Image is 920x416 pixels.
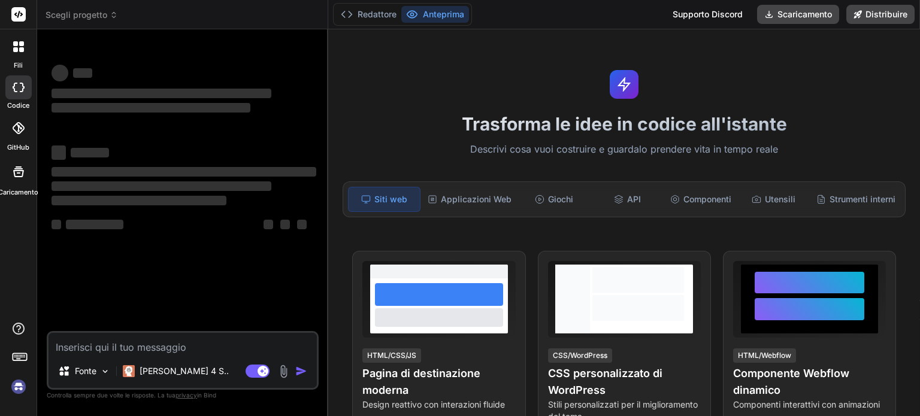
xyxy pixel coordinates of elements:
[757,5,839,24] button: Scaricamento
[295,365,307,377] img: icona
[401,6,469,23] button: Anteprima
[733,367,849,396] font: Componente Webflow dinamico
[423,9,464,19] font: Anteprima
[362,399,505,409] font: Design reattivo con interazioni fluide
[553,351,607,360] font: CSS/WordPress
[683,194,731,204] font: Componenti
[548,367,662,396] font: CSS personalizzato di WordPress
[123,365,135,377] img: Claude 4 Sonetto
[358,9,397,19] font: Redattore
[7,143,29,151] font: GitHub
[175,391,197,399] font: privacy
[75,366,96,376] font: Fonte
[441,194,512,204] font: Applicazioni Web
[367,351,416,360] font: HTML/CSS/JS
[277,365,290,378] img: attaccamento
[673,9,743,19] font: Supporto Discord
[830,194,895,204] font: Strumenti interni
[8,376,29,397] img: registrazione
[336,6,401,23] button: Redattore
[548,194,573,204] font: Giochi
[140,366,229,376] font: [PERSON_NAME] 4 S..
[100,366,110,376] img: Scegli i modelli
[462,113,787,135] font: Trasforma le idee in codice all'istante
[738,351,791,360] font: HTML/Webflow
[362,367,480,396] font: Pagina di destinazione moderna
[765,194,795,204] font: Utensili
[865,9,907,19] font: Distribuire
[470,143,778,155] font: Descrivi cosa vuoi costruire e guardalo prendere vita in tempo reale
[7,101,29,110] font: codice
[47,391,175,399] font: Controlla sempre due volte le risposte. La tua
[374,194,407,204] font: Siti web
[733,399,880,409] font: Componenti interattivi con animazioni
[46,10,107,20] font: Scegli progetto
[846,5,915,24] button: Distribuire
[627,194,641,204] font: API
[14,61,23,69] font: fili
[777,9,832,19] font: Scaricamento
[197,391,216,399] font: in Bind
